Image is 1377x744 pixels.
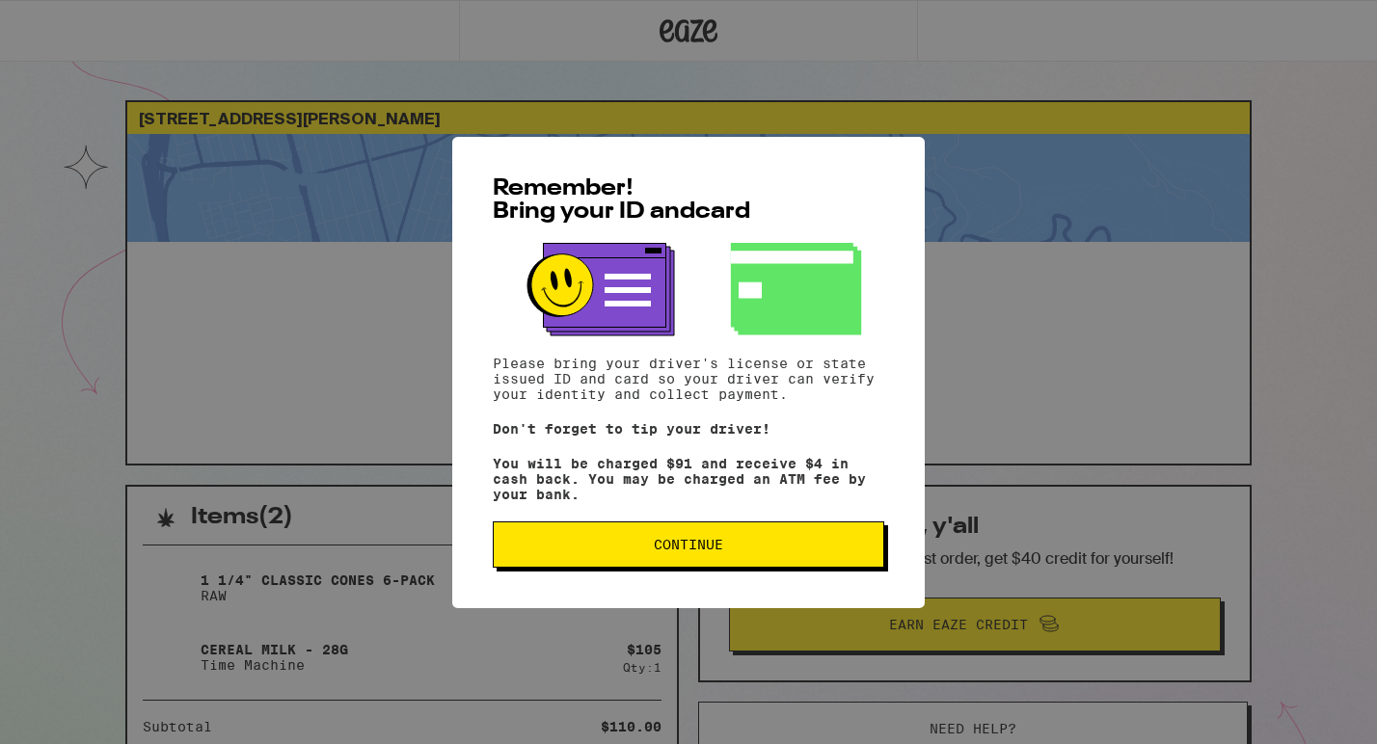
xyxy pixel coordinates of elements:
p: Don't forget to tip your driver! [493,421,884,437]
button: Continue [493,521,884,568]
p: Please bring your driver's license or state issued ID and card so your driver can verify your ide... [493,356,884,402]
span: Continue [654,538,723,551]
span: Remember! Bring your ID and card [493,177,750,224]
p: You will be charged $91 and receive $4 in cash back. You may be charged an ATM fee by your bank. [493,456,884,502]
